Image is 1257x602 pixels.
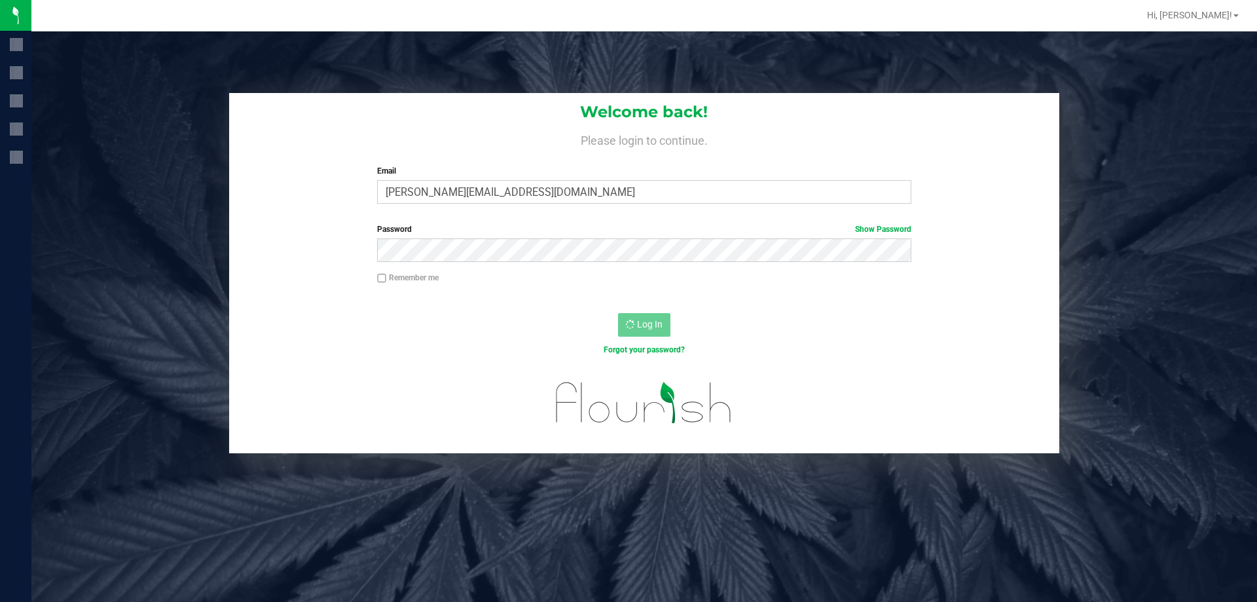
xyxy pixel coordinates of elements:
[377,274,386,283] input: Remember me
[377,272,439,284] label: Remember me
[377,225,412,234] span: Password
[229,131,1059,147] h4: Please login to continue.
[229,103,1059,121] h1: Welcome back!
[1147,10,1232,20] span: Hi, [PERSON_NAME]!
[855,225,911,234] a: Show Password
[618,313,670,337] button: Log In
[604,345,685,354] a: Forgot your password?
[637,319,663,329] span: Log In
[540,369,748,436] img: flourish_logo.svg
[377,165,911,177] label: Email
